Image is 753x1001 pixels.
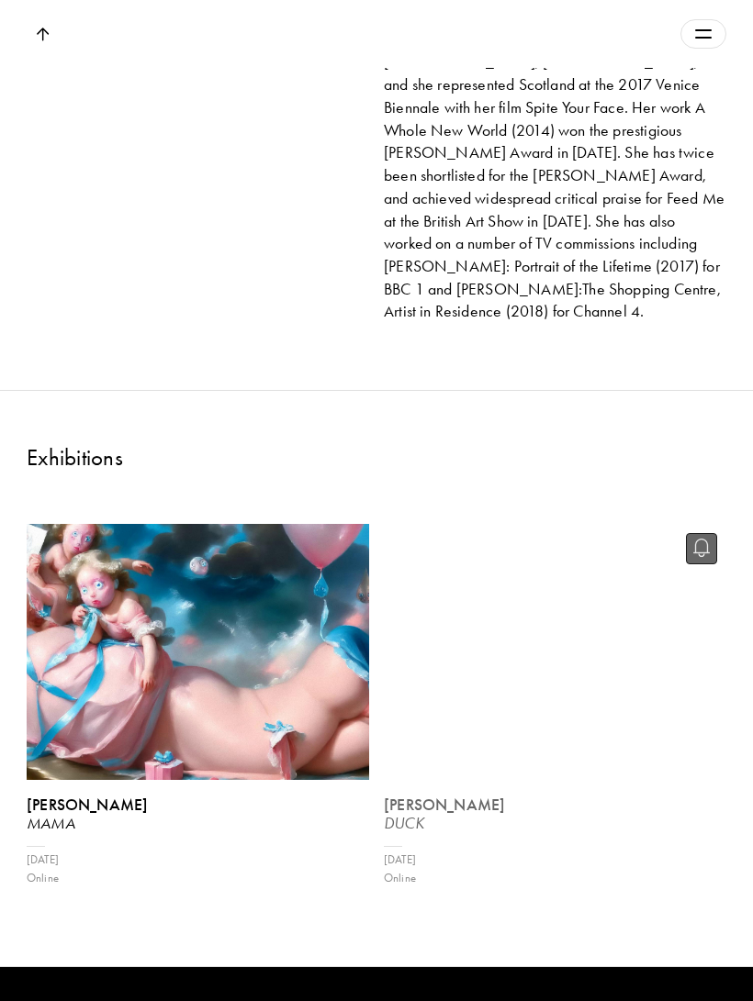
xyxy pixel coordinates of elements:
[384,869,726,887] div: Online
[27,524,369,781] img: Exhibition Image
[384,795,505,815] b: [PERSON_NAME]
[27,869,369,887] div: Online
[384,814,424,832] i: DUCK
[27,814,75,832] i: MAMA
[27,524,369,888] a: Exhibition Image[PERSON_NAME]MAMA[DATE]Online
[36,28,49,41] img: Top
[384,851,726,869] div: [DATE]
[27,795,148,815] b: [PERSON_NAME]
[27,851,369,869] div: [DATE]
[384,524,726,888] a: [PERSON_NAME]DUCK[DATE]Online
